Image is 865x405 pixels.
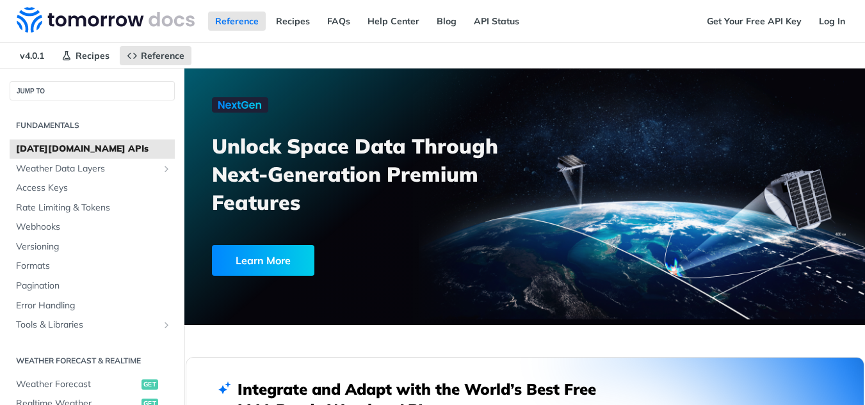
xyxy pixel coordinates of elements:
button: JUMP TO [10,81,175,100]
a: Webhooks [10,218,175,237]
a: Recipes [269,12,317,31]
span: Access Keys [16,182,172,195]
h3: Unlock Space Data Through Next-Generation Premium Features [212,132,538,216]
a: Get Your Free API Key [700,12,809,31]
img: NextGen [212,97,268,113]
span: Weather Forecast [16,378,138,391]
a: Pagination [10,276,175,296]
span: v4.0.1 [13,46,51,65]
a: Versioning [10,237,175,257]
a: Weather Forecastget [10,375,175,394]
a: Access Keys [10,179,175,198]
a: API Status [467,12,526,31]
a: FAQs [320,12,357,31]
a: Log In [812,12,852,31]
span: get [141,379,158,390]
button: Show subpages for Tools & Libraries [161,320,172,330]
span: Versioning [16,241,172,253]
span: Pagination [16,280,172,292]
a: Rate Limiting & Tokens [10,198,175,218]
span: [DATE][DOMAIN_NAME] APIs [16,143,172,155]
span: Rate Limiting & Tokens [16,202,172,214]
a: Help Center [360,12,426,31]
span: Reference [141,50,184,61]
a: Blog [430,12,464,31]
a: Recipes [54,46,117,65]
a: [DATE][DOMAIN_NAME] APIs [10,139,175,159]
h2: Fundamentals [10,120,175,131]
a: Tools & LibrariesShow subpages for Tools & Libraries [10,315,175,335]
span: Error Handling [16,299,172,312]
span: Weather Data Layers [16,163,158,175]
h2: Weather Forecast & realtime [10,355,175,367]
span: Webhooks [16,221,172,234]
span: Tools & Libraries [16,319,158,331]
button: Show subpages for Weather Data Layers [161,164,172,174]
a: Weather Data LayersShow subpages for Weather Data Layers [10,159,175,179]
div: Learn More [212,245,314,276]
a: Reference [208,12,266,31]
a: Error Handling [10,296,175,315]
a: Formats [10,257,175,276]
span: Recipes [76,50,109,61]
a: Reference [120,46,191,65]
span: Formats [16,260,172,273]
img: Tomorrow.io Weather API Docs [17,7,195,33]
a: Learn More [212,245,473,276]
